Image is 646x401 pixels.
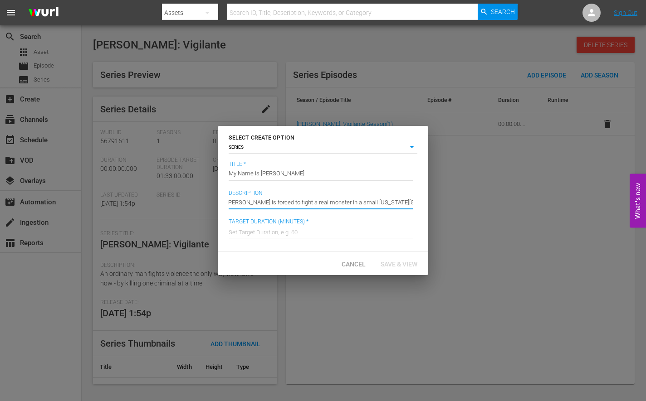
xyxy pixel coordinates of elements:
[491,4,515,20] span: Search
[229,133,417,142] h6: SELECT CREATE OPTION
[22,2,65,24] img: ans4CAIJ8jUAAAAAAAAAAAAAAAAAAAAAAAAgQb4GAAAAAAAAAAAAAAAAAAAAAAAAJMjXAAAAAAAAAAAAAAAAAAAAAAAAgAT5G...
[630,174,646,227] button: Open Feedback Widget
[373,261,425,268] span: Save & View
[5,7,16,18] span: menu
[614,9,637,16] a: Sign Out
[334,261,373,268] span: Cancel
[373,255,425,271] button: Save & View
[229,190,413,197] span: Description
[229,142,417,153] div: SERIES
[229,161,413,168] span: Title *
[333,255,373,271] button: Cancel
[229,218,413,226] span: Target Duration (minutes) *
